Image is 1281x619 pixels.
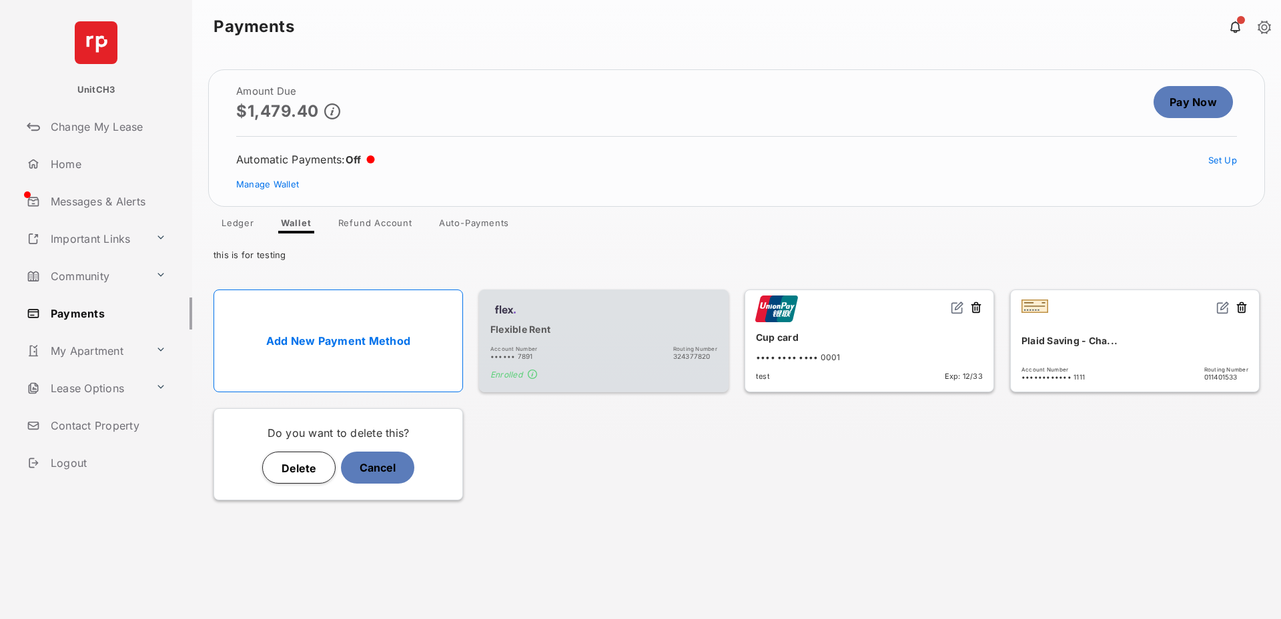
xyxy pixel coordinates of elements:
[1208,155,1238,165] a: Set Up
[490,370,717,381] span: Enrolled
[21,335,150,367] a: My Apartment
[77,83,115,97] p: UnitCH3
[328,217,423,233] a: Refund Account
[1204,366,1248,373] span: Routing Number
[211,217,265,233] a: Ledger
[21,447,192,479] a: Logout
[756,326,983,348] div: Cup card
[262,452,336,484] button: Delete
[673,352,717,360] span: 324377820
[945,372,983,381] span: Exp: 12/33
[673,346,717,352] span: Routing Number
[490,346,537,352] span: Account Number
[236,86,340,97] h2: Amount Due
[490,352,537,360] span: •••••• 7891
[270,217,322,233] a: Wallet
[1021,366,1085,373] span: Account Number
[428,217,520,233] a: Auto-Payments
[756,372,770,381] span: test
[1204,373,1248,381] span: 011401533
[1021,373,1085,381] span: •••••••••••• 1111
[21,297,192,330] a: Payments
[951,301,964,314] img: svg+xml;base64,PHN2ZyB2aWV3Qm94PSIwIDAgMjQgMjQiIHdpZHRoPSIxNiIgaGVpZ2h0PSIxNiIgZmlsbD0ibm9uZSIgeG...
[490,318,717,340] div: Flexible Rent
[21,260,150,292] a: Community
[21,148,192,180] a: Home
[21,111,192,143] a: Change My Lease
[213,19,294,35] strong: Payments
[213,289,463,392] a: Add New Payment Method
[236,102,319,120] p: $1,479.40
[21,223,150,255] a: Important Links
[21,410,192,442] a: Contact Property
[346,153,362,166] span: Off
[75,21,117,64] img: svg+xml;base64,PHN2ZyB4bWxucz0iaHR0cDovL3d3dy53My5vcmcvMjAwMC9zdmciIHdpZHRoPSI2NCIgaGVpZ2h0PSI2NC...
[1216,301,1230,314] img: svg+xml;base64,PHN2ZyB2aWV3Qm94PSIwIDAgMjQgMjQiIHdpZHRoPSIxNiIgaGVpZ2h0PSIxNiIgZmlsbD0ibm9uZSIgeG...
[756,352,983,362] div: •••• •••• •••• 0001
[341,452,414,484] button: Cancel
[236,153,375,166] div: Automatic Payments :
[236,179,299,189] a: Manage Wallet
[1021,330,1248,352] div: Plaid Saving - Cha...
[192,233,1281,271] div: this is for testing
[21,185,192,217] a: Messages & Alerts
[225,425,452,441] p: Do you want to delete this?
[21,372,150,404] a: Lease Options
